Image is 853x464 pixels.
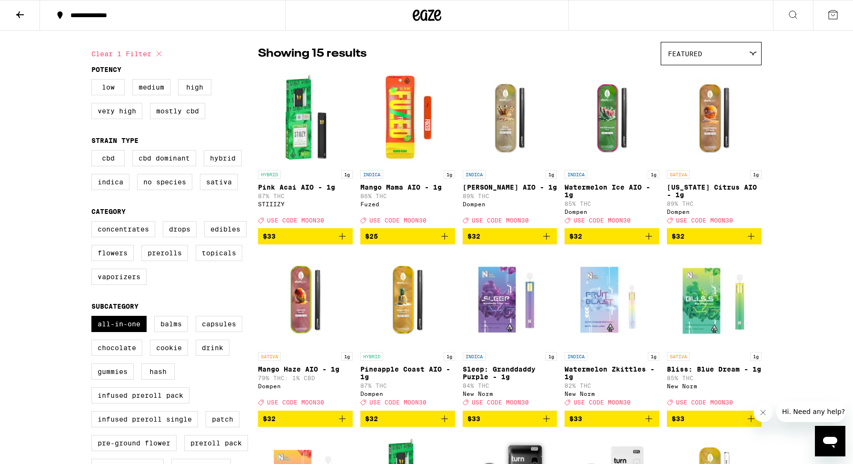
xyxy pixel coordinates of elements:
[91,411,198,427] label: Infused Preroll Single
[258,252,353,410] a: Open page for Mango Haze AIO - 1g from Dompen
[463,170,486,179] p: INDICA
[91,150,125,166] label: CBD
[648,352,659,361] p: 1g
[267,400,324,406] span: USE CODE MOON30
[258,201,353,207] div: STIIIZY
[565,365,659,381] p: Watermelon Zkittles - 1g
[565,201,659,207] p: 85% THC
[472,400,529,406] span: USE CODE MOON30
[463,365,557,381] p: Sleep: Granddaddy Purple - 1g
[204,221,247,237] label: Edibles
[91,363,134,380] label: Gummies
[137,174,192,190] label: No Species
[206,411,239,427] label: Patch
[463,411,557,427] button: Add to bag
[360,365,455,381] p: Pineapple Coast AIO - 1g
[360,228,455,244] button: Add to bag
[263,232,276,240] span: $33
[91,103,142,119] label: Very High
[196,340,229,356] label: Drink
[463,383,557,389] p: 84% THC
[258,170,281,179] p: HYBRID
[196,316,242,332] label: Capsules
[776,401,845,422] iframe: Message from company
[463,391,557,397] div: New Norm
[360,70,455,165] img: Fuzed - Mango Mama AIO - 1g
[565,70,659,165] img: Dompen - Watermelon Ice AIO - 1g
[141,245,188,261] label: Prerolls
[141,363,175,380] label: Hash
[258,365,353,373] p: Mango Haze AIO - 1g
[750,170,762,179] p: 1g
[91,340,142,356] label: Chocolate
[444,352,455,361] p: 1g
[667,252,762,347] img: New Norm - Bliss: Blue Dream - 1g
[467,415,480,423] span: $33
[178,79,211,95] label: High
[565,209,659,215] div: Dompen
[672,232,684,240] span: $32
[565,183,659,199] p: Watermelon Ice AIO - 1g
[365,232,378,240] span: $25
[204,150,242,166] label: Hybrid
[263,415,276,423] span: $32
[463,183,557,191] p: [PERSON_NAME] AIO - 1g
[648,170,659,179] p: 1g
[369,217,426,223] span: USE CODE MOON30
[91,137,139,144] legend: Strain Type
[91,303,139,310] legend: Subcategory
[258,228,353,244] button: Add to bag
[196,245,242,261] label: Topicals
[360,170,383,179] p: INDICA
[463,70,557,165] img: Dompen - King Louis XIII AIO - 1g
[463,352,486,361] p: INDICA
[91,269,147,285] label: Vaporizers
[132,150,196,166] label: CBD Dominant
[258,352,281,361] p: SATIVA
[360,193,455,199] p: 86% THC
[676,400,733,406] span: USE CODE MOON30
[565,411,659,427] button: Add to bag
[132,79,170,95] label: Medium
[565,228,659,244] button: Add to bag
[360,352,383,361] p: HYBRID
[676,217,733,223] span: USE CODE MOON30
[91,245,134,261] label: Flowers
[341,352,353,361] p: 1g
[667,228,762,244] button: Add to bag
[667,70,762,228] a: Open page for California Citrus AIO - 1g from Dompen
[463,228,557,244] button: Add to bag
[463,193,557,199] p: 89% THC
[565,252,659,410] a: Open page for Watermelon Zkittles - 1g from New Norm
[258,252,353,347] img: Dompen - Mango Haze AIO - 1g
[444,170,455,179] p: 1g
[365,415,378,423] span: $32
[258,383,353,389] div: Dompen
[360,252,455,410] a: Open page for Pineapple Coast AIO - 1g from Dompen
[546,352,557,361] p: 1g
[574,217,631,223] span: USE CODE MOON30
[360,252,455,347] img: Dompen - Pineapple Coast AIO - 1g
[150,103,205,119] label: Mostly CBD
[569,232,582,240] span: $32
[667,375,762,381] p: 85% THC
[472,217,529,223] span: USE CODE MOON30
[569,415,582,423] span: $33
[467,232,480,240] span: $32
[667,411,762,427] button: Add to bag
[91,79,125,95] label: Low
[815,426,845,456] iframe: Button to launch messaging window
[150,340,188,356] label: Cookie
[463,70,557,228] a: Open page for King Louis XIII AIO - 1g from Dompen
[91,174,129,190] label: Indica
[154,316,188,332] label: Balms
[463,252,557,347] img: New Norm - Sleep: Granddaddy Purple - 1g
[463,201,557,207] div: Dompen
[91,435,177,451] label: Pre-ground Flower
[565,352,587,361] p: INDICA
[258,183,353,191] p: Pink Acai AIO - 1g
[200,174,238,190] label: Sativa
[91,387,189,403] label: Infused Preroll Pack
[667,365,762,373] p: Bliss: Blue Dream - 1g
[750,352,762,361] p: 1g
